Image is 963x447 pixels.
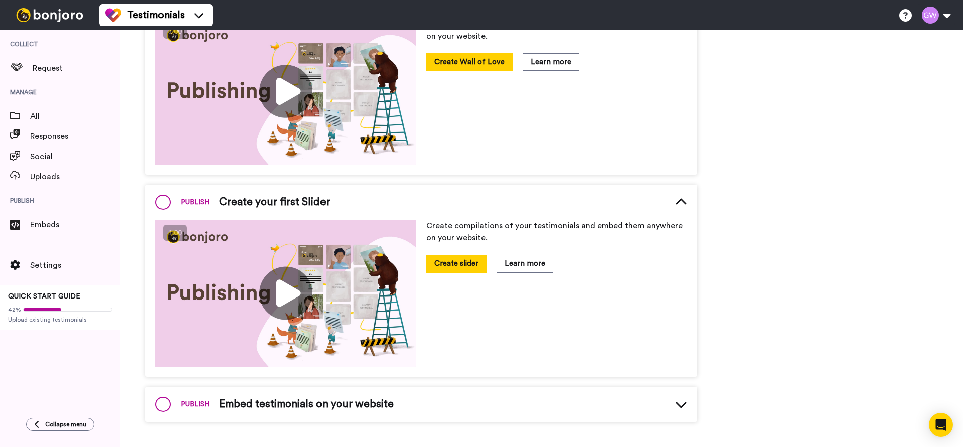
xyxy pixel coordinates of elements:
span: Uploads [30,171,120,183]
span: Social [30,151,120,163]
span: 42% [8,306,21,314]
span: Embeds [30,219,120,231]
span: Responses [30,130,120,142]
span: Collapse menu [45,420,86,428]
span: PUBLISH [181,399,209,409]
span: All [30,110,120,122]
span: Testimonials [127,8,185,22]
span: Embed testimonials on your website [219,397,394,412]
button: Create Wall of Love [426,53,513,71]
button: Learn more [523,53,579,71]
span: Request [33,62,120,74]
button: Learn more [497,255,553,272]
button: Collapse menu [26,418,94,431]
span: Settings [30,259,120,271]
img: a65c7662e45e07caeb3b08ff3ccc1206.jpg [155,18,416,165]
span: Upload existing testimonials [8,316,112,324]
img: tm-color.svg [105,7,121,23]
div: Open Intercom Messenger [929,413,953,437]
span: PUBLISH [181,197,209,207]
img: bj-logo-header-white.svg [12,8,87,22]
img: a65c7662e45e07caeb3b08ff3ccc1206.jpg [155,220,416,367]
span: QUICK START GUIDE [8,293,80,300]
span: Create your first Slider [219,195,330,210]
button: Create slider [426,255,487,272]
p: Create compilations of your testimonials and embed them anywhere on your website. [426,220,687,244]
